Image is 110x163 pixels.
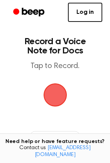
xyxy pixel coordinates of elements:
button: Recording History [29,131,80,143]
img: Beep Logo [44,83,67,106]
span: Contact us [5,145,105,158]
a: [EMAIL_ADDRESS][DOMAIN_NAME] [35,145,91,158]
h1: Record a Voice Note for Docs [14,37,96,55]
a: Beep [8,5,51,20]
p: Tap to Record. [14,62,96,71]
a: Log in [68,3,102,22]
